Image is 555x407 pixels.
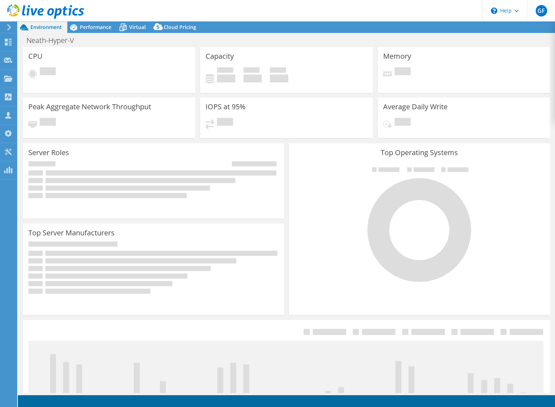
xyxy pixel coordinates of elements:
h4: 0 GiB [270,75,288,82]
span: Used [217,67,233,75]
span: Cloud Pricing [164,24,196,30]
span: Pending [40,118,56,128]
span: Pending [395,67,411,77]
h3: IOPS at 95% [206,103,246,111]
h1: Neath-Hyper-V [23,37,85,44]
h3: Capacity [206,52,234,60]
span: Performance [80,24,111,30]
span: Pending [395,118,411,128]
span: Free [243,67,260,75]
span: Virtual [129,24,146,30]
span: Total [270,67,286,75]
h4: 0 GiB [217,75,235,82]
h3: Top Server Manufacturers [28,229,115,237]
span: GF [536,5,547,16]
span: Environment [30,24,62,30]
h3: Server Roles [28,149,69,157]
h4: 0 GiB [243,75,262,82]
span: Pending [40,67,56,77]
h3: CPU [28,52,43,60]
svg: \n [491,8,497,14]
h3: Top Operating Systems [294,149,545,157]
h3: Peak Aggregate Network Throughput [28,103,151,111]
span: Pending [217,118,233,128]
h3: Memory [383,52,411,60]
h3: Average Daily Write [383,103,448,111]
